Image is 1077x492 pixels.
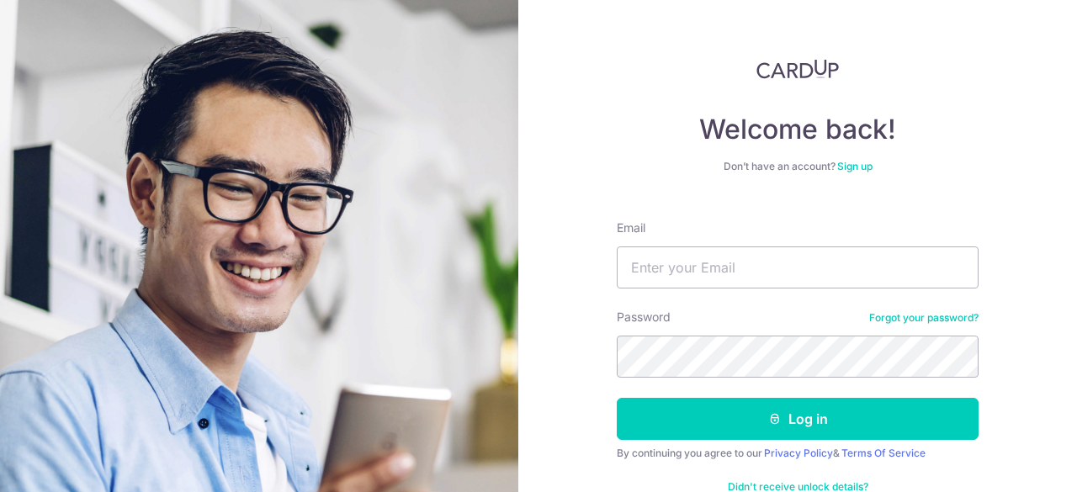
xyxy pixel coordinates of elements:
[869,311,979,325] a: Forgot your password?
[756,59,839,79] img: CardUp Logo
[617,447,979,460] div: By continuing you agree to our &
[841,447,926,459] a: Terms Of Service
[617,309,671,325] label: Password
[617,398,979,440] button: Log in
[764,447,833,459] a: Privacy Policy
[617,113,979,146] h4: Welcome back!
[617,246,979,288] input: Enter your Email
[837,160,873,172] a: Sign up
[617,160,979,173] div: Don’t have an account?
[617,220,645,236] label: Email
